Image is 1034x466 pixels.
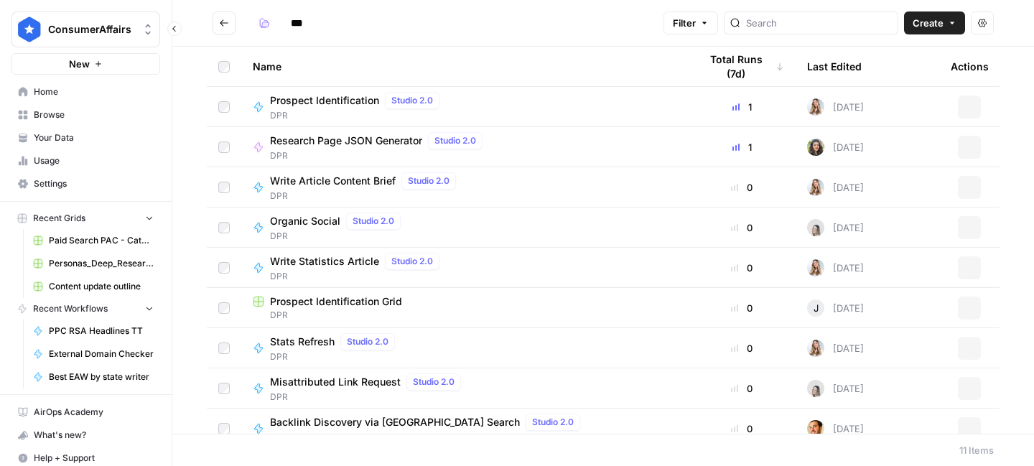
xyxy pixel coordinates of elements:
button: Workspace: ConsumerAffairs [11,11,160,47]
a: Backlink Discovery via [GEOGRAPHIC_DATA] SearchStudio 2.0DPR [253,414,676,444]
span: Content update outline [49,280,154,293]
img: ur1zthrg86n58a5t7pu5nb1lg2cg [807,219,824,236]
img: 6lzcvtqrom6glnstmpsj9w10zs8o [807,98,824,116]
span: DPR [270,109,445,122]
div: 11 Items [959,443,994,457]
span: ConsumerAffairs [48,22,135,37]
span: Studio 2.0 [408,174,450,187]
div: Last Edited [807,47,862,86]
button: Go back [213,11,236,34]
div: 0 [699,341,784,355]
div: 0 [699,220,784,235]
div: [DATE] [807,340,864,357]
span: Prospect Identification [270,93,379,108]
span: Home [34,85,154,98]
a: Personas_Deep_Research.csv [27,252,160,275]
div: 0 [699,261,784,275]
a: AirOps Academy [11,401,160,424]
div: 1 [699,100,784,114]
img: 7dkj40nmz46gsh6f912s7bk0kz0q [807,420,824,437]
a: Browse [11,103,160,126]
span: DPR [270,270,445,283]
div: 0 [699,381,784,396]
button: New [11,53,160,75]
span: Help + Support [34,452,154,465]
img: 6lzcvtqrom6glnstmpsj9w10zs8o [807,340,824,357]
span: Research Page JSON Generator [270,134,422,148]
span: DPR [270,391,467,404]
span: DPR [270,190,462,202]
span: Paid Search PAC - Categories [49,234,154,247]
div: 0 [699,421,784,436]
span: Write Statistics Article [270,254,379,269]
span: Studio 2.0 [391,94,433,107]
a: Home [11,80,160,103]
div: Total Runs (7d) [699,47,784,86]
span: AirOps Academy [34,406,154,419]
a: Usage [11,149,160,172]
button: Filter [663,11,718,34]
span: DPR [270,350,401,363]
img: 6lzcvtqrom6glnstmpsj9w10zs8o [807,259,824,276]
a: Misattributed Link RequestStudio 2.0DPR [253,373,676,404]
span: Personas_Deep_Research.csv [49,257,154,270]
div: What's new? [12,424,159,446]
span: Usage [34,154,154,167]
a: Your Data [11,126,160,149]
a: Content update outline [27,275,160,298]
span: Best EAW by state writer [49,371,154,383]
a: Prospect Identification GridDPR [253,294,676,322]
button: Create [904,11,965,34]
a: Prospect IdentificationStudio 2.0DPR [253,92,676,122]
img: 6mihlqu5uniej3b1t3326lbd0z67 [807,139,824,156]
div: [DATE] [807,98,864,116]
img: ConsumerAffairs Logo [17,17,42,42]
span: Studio 2.0 [434,134,476,147]
a: Organic SocialStudio 2.0DPR [253,213,676,243]
span: DPR [270,230,406,243]
div: Name [253,47,676,86]
span: PPC RSA Headlines TT [49,325,154,337]
div: [DATE] [807,259,864,276]
span: Stats Refresh [270,335,335,349]
span: Create [913,16,944,30]
a: Write Statistics ArticleStudio 2.0DPR [253,253,676,283]
span: Studio 2.0 [353,215,394,228]
div: [DATE] [807,380,864,397]
input: Search [746,16,892,30]
button: What's new? [11,424,160,447]
div: [DATE] [807,420,864,437]
span: Organic Social [270,214,340,228]
span: New [69,57,90,71]
span: Browse [34,108,154,121]
div: [DATE] [807,139,864,156]
span: Studio 2.0 [413,376,455,388]
span: Studio 2.0 [391,255,433,268]
span: Misattributed Link Request [270,375,401,389]
button: Recent Workflows [11,298,160,320]
div: 1 [699,140,784,154]
a: Research Page JSON GeneratorStudio 2.0DPR [253,132,676,162]
div: Actions [951,47,989,86]
div: [DATE] [807,219,864,236]
span: J [814,301,819,315]
span: Backlink Discovery via [GEOGRAPHIC_DATA] Search [270,415,520,429]
span: Write Article Content Brief [270,174,396,188]
button: Recent Grids [11,208,160,229]
span: Filter [673,16,696,30]
a: Stats RefreshStudio 2.0DPR [253,333,676,363]
span: External Domain Checker [49,348,154,360]
span: Studio 2.0 [532,416,574,429]
a: Settings [11,172,160,195]
span: DPR [270,431,586,444]
a: Write Article Content BriefStudio 2.0DPR [253,172,676,202]
div: [DATE] [807,299,864,317]
span: Recent Grids [33,212,85,225]
img: ur1zthrg86n58a5t7pu5nb1lg2cg [807,380,824,397]
span: DPR [270,149,488,162]
a: PPC RSA Headlines TT [27,320,160,342]
span: DPR [253,309,676,322]
img: 6lzcvtqrom6glnstmpsj9w10zs8o [807,179,824,196]
span: Prospect Identification Grid [270,294,402,309]
a: External Domain Checker [27,342,160,365]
